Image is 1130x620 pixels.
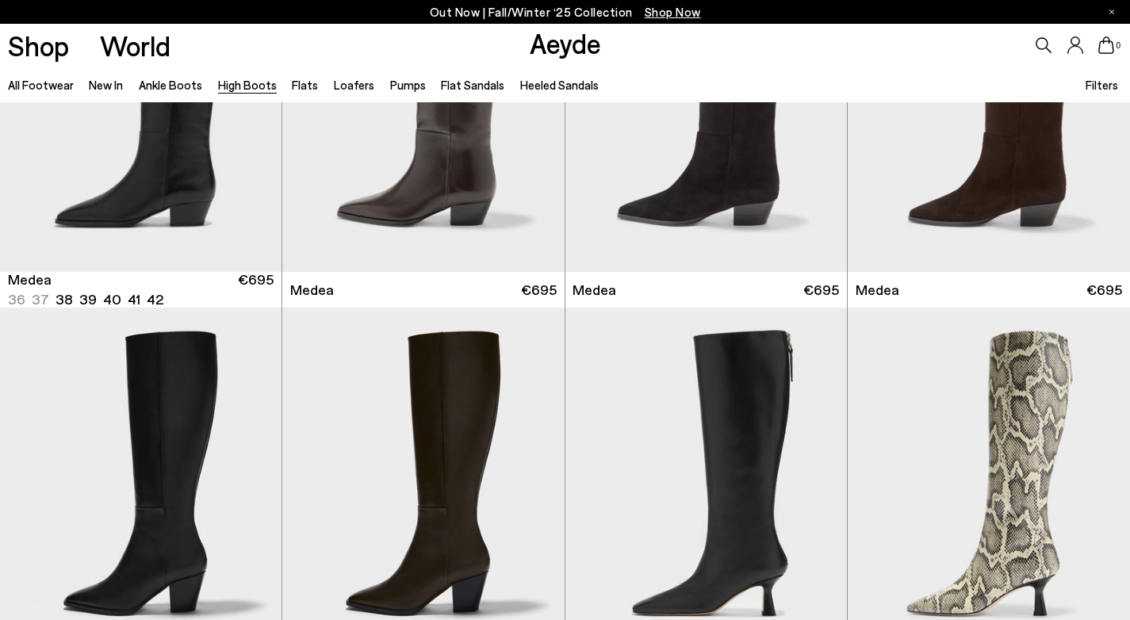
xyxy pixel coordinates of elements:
[8,78,74,92] a: All Footwear
[430,2,701,22] p: Out Now | Fall/Winter ‘25 Collection
[803,280,839,300] span: €695
[856,280,899,300] span: Medea
[89,78,123,92] a: New In
[139,78,202,92] a: Ankle Boots
[292,78,318,92] a: Flats
[441,78,504,92] a: Flat Sandals
[103,289,121,309] li: 40
[530,26,601,59] a: Aeyde
[520,78,599,92] a: Heeled Sandals
[79,289,97,309] li: 39
[390,78,426,92] a: Pumps
[848,272,1130,308] a: Medea €695
[521,280,557,300] span: €695
[218,78,277,92] a: High Boots
[645,5,701,19] span: Navigate to /collections/new-in
[282,272,564,308] a: Medea €695
[238,270,274,309] span: €695
[100,32,170,59] a: World
[128,289,140,309] li: 41
[147,289,163,309] li: 42
[8,32,69,59] a: Shop
[1086,280,1122,300] span: €695
[8,270,52,289] span: Medea
[1086,78,1118,92] span: Filters
[565,272,847,308] a: Medea €695
[573,280,616,300] span: Medea
[1098,36,1114,54] a: 0
[334,78,374,92] a: Loafers
[56,289,73,309] li: 38
[8,289,159,309] ul: variant
[1114,41,1122,50] span: 0
[290,280,334,300] span: Medea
